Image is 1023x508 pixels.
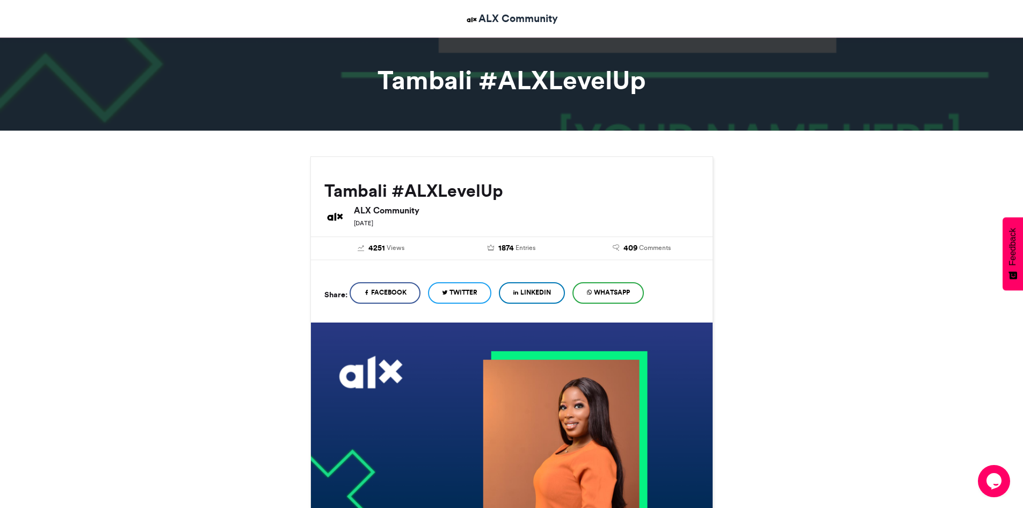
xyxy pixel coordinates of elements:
small: [DATE] [354,219,373,227]
a: Twitter [428,282,491,304]
a: 409 Comments [585,242,699,254]
a: ALX Community [465,11,558,26]
h6: ALX Community [354,206,699,214]
span: WhatsApp [594,288,630,297]
a: 1874 Entries [454,242,569,254]
a: WhatsApp [572,282,644,304]
a: LinkedIn [499,282,565,304]
h1: Tambali #ALXLevelUp [214,67,810,93]
span: Facebook [371,288,407,297]
iframe: chat widget [978,465,1012,497]
h5: Share: [324,288,347,302]
span: Twitter [449,288,477,297]
span: 4251 [368,242,385,254]
button: Feedback - Show survey [1003,217,1023,290]
span: 409 [623,242,637,254]
span: Comments [639,243,671,253]
span: Feedback [1008,228,1018,266]
a: 4251 Views [324,242,439,254]
img: ALX Community [324,206,346,227]
span: Views [387,243,404,253]
span: Entries [516,243,535,253]
span: 1874 [498,242,514,254]
img: ALX Community [465,13,478,26]
a: Facebook [350,282,420,304]
h2: Tambali #ALXLevelUp [324,181,699,201]
span: LinkedIn [520,288,551,297]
